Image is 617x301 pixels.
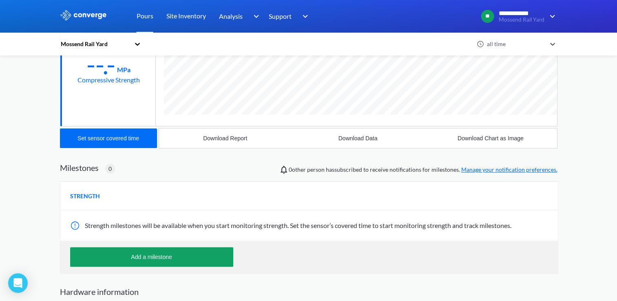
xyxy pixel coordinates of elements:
[159,128,292,148] button: Download Report
[203,135,247,142] div: Download Report
[297,11,310,21] img: downArrow.svg
[108,164,112,173] span: 0
[289,165,557,174] span: person has subscribed to receive notifications for milestones.
[458,135,524,142] div: Download Chart as Image
[279,165,289,175] img: notifications-icon.svg
[269,11,292,21] span: Support
[338,135,378,142] div: Download Data
[60,40,130,49] div: Mossend Rail Yard
[77,75,140,85] div: Compressive Strength
[248,11,261,21] img: downArrow.svg
[70,247,233,267] button: Add a milestone
[60,10,107,20] img: logo_ewhite.svg
[499,17,544,23] span: Mossend Rail Yard
[485,40,546,49] div: all time
[86,54,115,75] div: --.-
[77,135,139,142] div: Set sensor covered time
[424,128,557,148] button: Download Chart as Image
[292,128,424,148] button: Download Data
[60,287,557,297] h2: Hardware information
[60,163,99,173] h2: Milestones
[70,192,100,201] span: STRENGTH
[60,128,157,148] button: Set sensor covered time
[544,11,557,21] img: downArrow.svg
[289,166,306,173] span: 0 other
[477,40,484,48] img: icon-clock.svg
[461,166,557,173] a: Manage your notification preferences.
[85,221,511,229] span: Strength milestones will be available when you start monitoring strength. Set the sensor’s covere...
[8,273,28,293] div: Open Intercom Messenger
[219,11,243,21] span: Analysis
